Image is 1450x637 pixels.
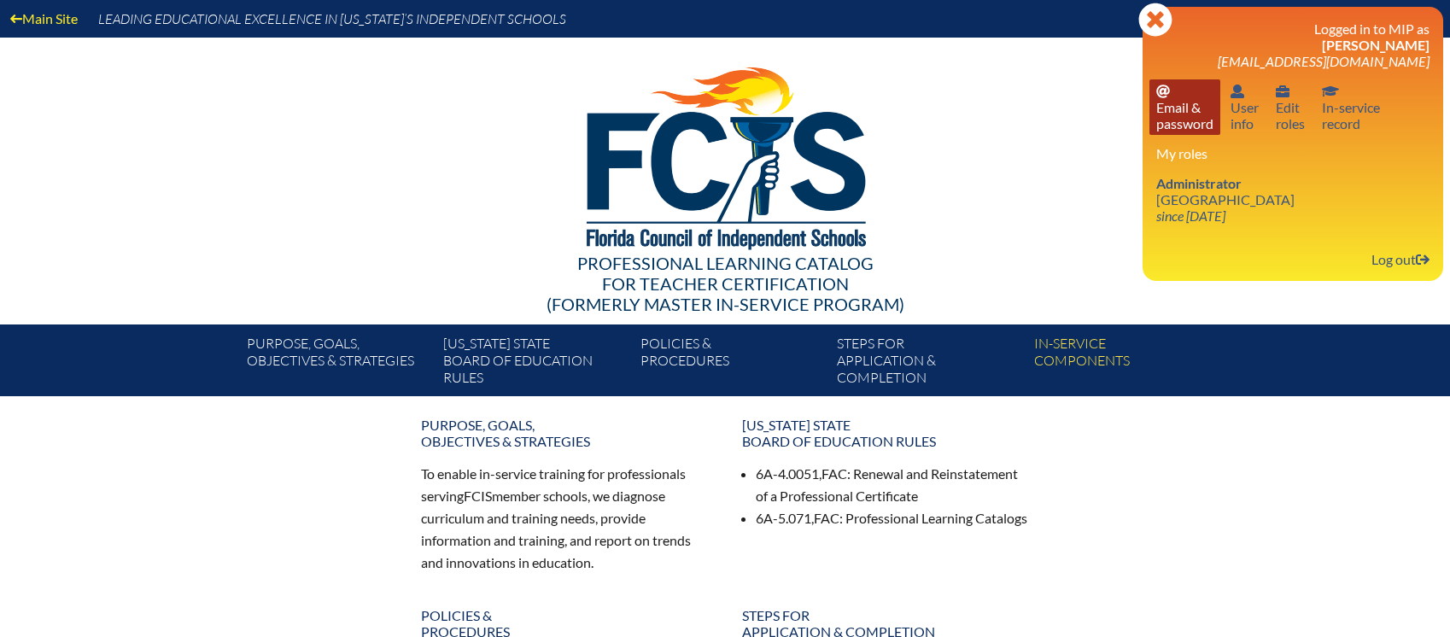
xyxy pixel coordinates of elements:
[411,410,718,456] a: Purpose, goals,objectives & strategies
[240,331,436,396] a: Purpose, goals,objectives & strategies
[756,507,1029,529] li: 6A-5.071, : Professional Learning Catalogs
[814,510,839,526] span: FAC
[732,410,1039,456] a: [US_STATE] StateBoard of Education rules
[1322,85,1339,98] svg: In-service record
[1365,248,1436,271] a: Log outLog out
[634,331,830,396] a: Policies &Procedures
[233,253,1217,314] div: Professional Learning Catalog (formerly Master In-service Program)
[1156,85,1170,98] svg: Email password
[1138,3,1172,37] svg: Close
[1156,20,1430,69] h3: Logged in to MIP as
[756,463,1029,507] li: 6A-4.0051, : Renewal and Reinstatement of a Professional Certificate
[549,38,902,271] img: FCISlogo221.eps
[3,7,85,30] a: Main Site
[821,465,847,482] span: FAC
[1156,145,1430,161] h3: My roles
[602,273,849,294] span: for Teacher Certification
[1269,79,1312,135] a: User infoEditroles
[1156,207,1225,224] i: since [DATE]
[1416,253,1430,266] svg: Log out
[1322,37,1430,53] span: [PERSON_NAME]
[464,488,492,504] span: FCIS
[436,331,633,396] a: [US_STATE] StateBoard of Education rules
[1149,172,1301,227] a: Administrator [GEOGRAPHIC_DATA] since [DATE]
[830,331,1026,396] a: Steps forapplication & completion
[1027,331,1224,396] a: In-servicecomponents
[421,463,708,573] p: To enable in-service training for professionals serving member schools, we diagnose curriculum an...
[1315,79,1387,135] a: In-service recordIn-servicerecord
[1231,85,1244,98] svg: User info
[1149,79,1220,135] a: Email passwordEmail &password
[1156,175,1242,191] span: Administrator
[1276,85,1289,98] svg: User info
[1224,79,1266,135] a: User infoUserinfo
[1218,53,1430,69] span: [EMAIL_ADDRESS][DOMAIN_NAME]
